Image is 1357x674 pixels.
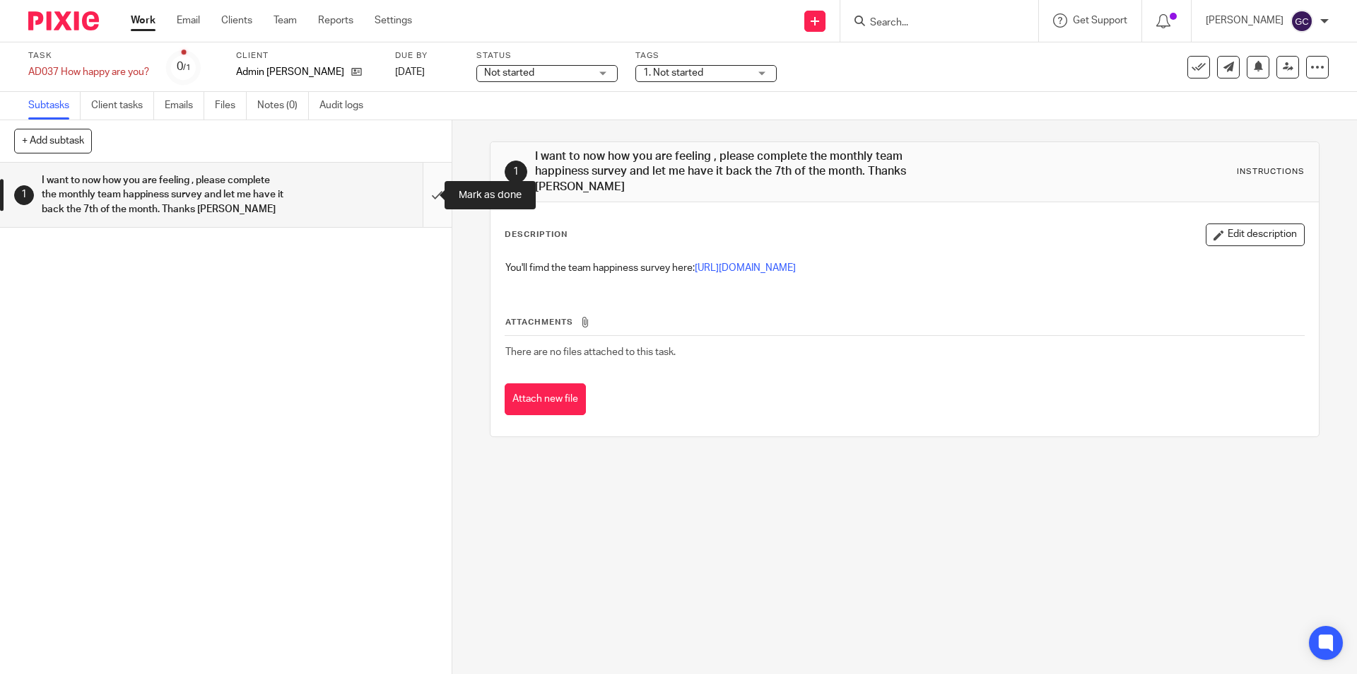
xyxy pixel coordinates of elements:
a: Client tasks [91,92,154,120]
a: Audit logs [319,92,374,120]
img: Pixie [28,11,99,30]
button: Edit description [1206,223,1305,246]
span: Get Support [1073,16,1127,25]
p: [PERSON_NAME] [1206,13,1283,28]
div: 0 [177,59,191,75]
a: Clients [221,13,252,28]
img: svg%3E [1291,10,1313,33]
span: There are no files attached to this task. [505,347,676,357]
label: Tags [635,50,777,62]
label: Task [28,50,149,62]
a: Team [274,13,297,28]
small: /1 [183,64,191,71]
label: Status [476,50,618,62]
p: Admin [PERSON_NAME] [236,65,344,79]
a: Emails [165,92,204,120]
a: Reports [318,13,353,28]
a: Settings [375,13,412,28]
div: AD037 How happy are you? [28,65,149,79]
input: Search [869,17,996,30]
div: 1 [14,185,34,205]
button: Attach new file [505,383,586,415]
p: You'll fimd the team happiness survey here: [505,261,1303,275]
a: [URL][DOMAIN_NAME] [695,263,796,273]
label: Client [236,50,377,62]
h1: I want to now how you are feeling , please complete the monthly team happiness survey and let me ... [42,170,286,220]
a: Subtasks [28,92,81,120]
a: Files [215,92,247,120]
a: Work [131,13,155,28]
span: Not started [484,68,534,78]
h1: I want to now how you are feeling , please complete the monthly team happiness survey and let me ... [535,149,935,194]
button: + Add subtask [14,129,92,153]
div: 1 [505,161,527,183]
a: Notes (0) [257,92,309,120]
a: Email [177,13,200,28]
span: [DATE] [395,67,425,77]
label: Due by [395,50,459,62]
div: Instructions [1237,166,1305,178]
span: 1. Not started [643,68,703,78]
p: Description [505,229,568,240]
span: Attachments [505,318,573,326]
